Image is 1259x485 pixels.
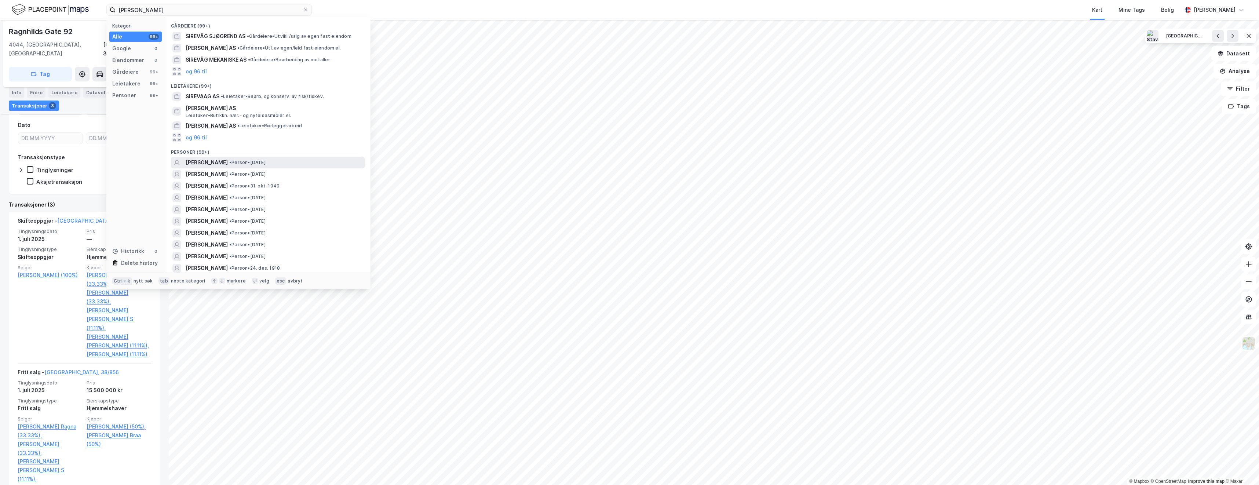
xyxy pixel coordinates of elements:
[237,45,240,51] span: •
[247,33,351,39] span: Gårdeiere • Utvikl./salg av egen fast eiendom
[165,17,371,30] div: Gårdeiere (99+)
[186,158,228,167] span: [PERSON_NAME]
[229,265,231,271] span: •
[87,386,151,395] div: 15 500 000 kr
[87,228,151,234] span: Pris
[1242,336,1256,350] img: Z
[229,242,231,247] span: •
[229,183,231,189] span: •
[229,254,231,259] span: •
[18,235,82,244] div: 1. juli 2025
[48,87,80,98] div: Leietakere
[186,113,291,118] span: Leietaker • Butikkh. nær.- og nytelsesmidler el.
[186,182,228,190] span: [PERSON_NAME]
[229,230,266,236] span: Person • [DATE]
[229,265,280,271] span: Person • 24. des. 1918
[18,416,82,422] span: Selger
[186,44,236,52] span: [PERSON_NAME] AS
[186,170,228,179] span: [PERSON_NAME]
[1118,6,1145,14] div: Mine Tags
[186,217,228,226] span: [PERSON_NAME]
[112,79,141,88] div: Leietakere
[186,92,219,101] span: SIREVAAG AS
[18,216,132,228] div: Skifteoppgjør -
[112,247,144,256] div: Historikk
[87,246,151,252] span: Eierskapstype
[186,67,207,76] button: og 96 til
[186,193,228,202] span: [PERSON_NAME]
[87,398,151,404] span: Eierskapstype
[18,422,82,440] a: [PERSON_NAME] Ragna (33.33%),
[87,271,151,288] a: [PERSON_NAME] Ragna (33.33%),
[83,87,111,98] div: Datasett
[165,77,371,91] div: Leietakere (99+)
[229,171,266,177] span: Person • [DATE]
[186,205,228,214] span: [PERSON_NAME]
[87,235,151,244] div: —
[18,153,65,162] div: Transaksjonstype
[1194,6,1236,14] div: [PERSON_NAME]
[153,248,159,254] div: 0
[112,68,139,76] div: Gårdeiere
[112,23,162,29] div: Kategori
[186,121,236,130] span: [PERSON_NAME] AS
[229,160,231,165] span: •
[229,195,266,201] span: Person • [DATE]
[36,178,82,185] div: Aksjetransaksjon
[112,91,136,100] div: Personer
[18,368,119,380] div: Fritt salg -
[134,278,153,284] div: nytt søk
[57,218,132,224] a: [GEOGRAPHIC_DATA], 38/856
[171,278,205,284] div: neste kategori
[1222,450,1259,485] div: Kontrollprogram for chat
[18,133,83,144] input: DD.MM.YYYY
[18,380,82,386] span: Tinglysningsdato
[248,57,330,63] span: Gårdeiere • Bearbeiding av metaller
[18,228,82,234] span: Tinglysningsdato
[1092,6,1102,14] div: Kart
[112,32,122,41] div: Alle
[229,207,266,212] span: Person • [DATE]
[9,67,72,81] button: Tag
[9,101,59,111] div: Transaksjoner
[288,278,303,284] div: avbryt
[153,57,159,63] div: 0
[1161,6,1174,14] div: Bolig
[149,34,159,40] div: 99+
[149,69,159,75] div: 99+
[87,288,151,306] a: [PERSON_NAME] (33.33%),
[229,230,231,236] span: •
[1222,99,1256,114] button: Tags
[186,104,362,113] span: [PERSON_NAME] AS
[229,183,280,189] span: Person • 31. okt. 1949
[87,253,151,262] div: Hjemmelshaver
[18,271,82,280] a: [PERSON_NAME] (100%)
[18,457,82,484] a: [PERSON_NAME] [PERSON_NAME] S (11.11%),
[121,259,158,267] div: Delete history
[1147,30,1158,42] img: Stavanger sentrum
[259,278,269,284] div: velg
[18,386,82,395] div: 1. juli 2025
[227,278,246,284] div: markere
[221,94,324,99] span: Leietaker • Bearb. og konserv. av fisk/fiskev.
[229,207,231,212] span: •
[49,102,56,109] div: 3
[1188,479,1225,484] a: Improve this map
[87,306,151,332] a: [PERSON_NAME] [PERSON_NAME] S (11.11%),
[87,431,151,449] a: [PERSON_NAME] Braa (50%)
[275,277,287,285] div: esc
[153,45,159,51] div: 0
[86,133,150,144] input: DD.MM.YYYY
[18,246,82,252] span: Tinglysningstype
[158,277,169,285] div: tab
[186,55,247,64] span: SIREVÅG MEKANISKE AS
[1222,450,1259,485] iframe: Chat Widget
[36,167,73,174] div: Tinglysninger
[221,94,223,99] span: •
[186,133,207,142] button: og 96 til
[1166,33,1203,39] div: [GEOGRAPHIC_DATA]
[112,277,132,285] div: Ctrl + k
[18,121,30,130] div: Dato
[229,242,266,248] span: Person • [DATE]
[9,26,74,37] div: Ragnhilds Gate 92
